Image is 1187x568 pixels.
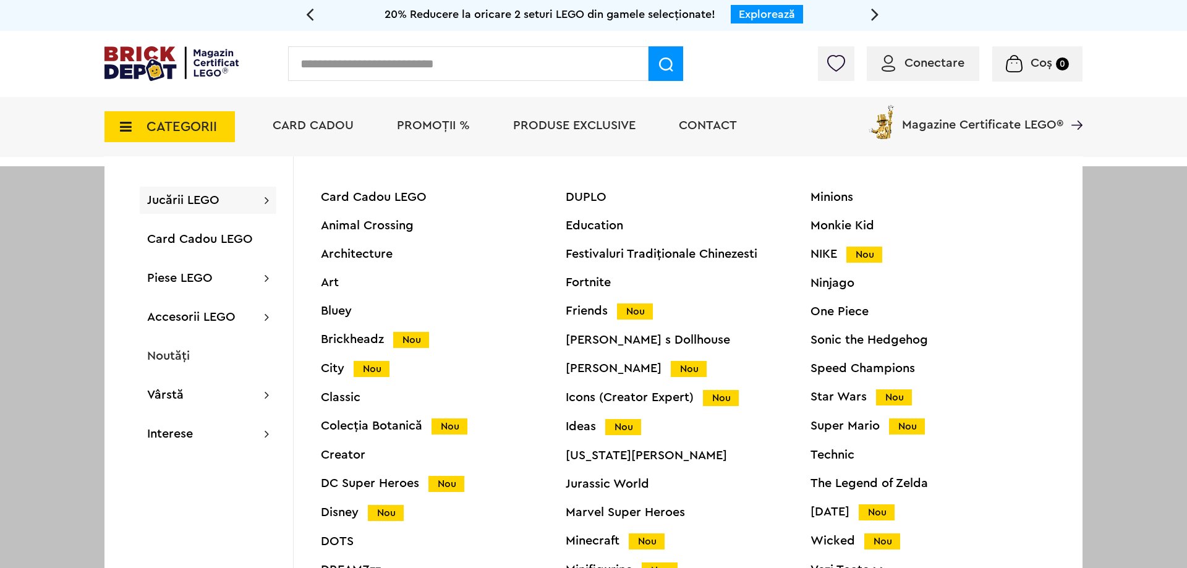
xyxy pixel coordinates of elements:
[739,9,795,20] a: Explorează
[385,9,715,20] span: 20% Reducere la oricare 2 seturi LEGO din gamele selecționate!
[513,119,636,132] a: Produse exclusive
[902,103,1063,131] span: Magazine Certificate LEGO®
[273,119,354,132] a: Card Cadou
[1063,103,1083,115] a: Magazine Certificate LEGO®
[397,119,470,132] a: PROMOȚII %
[1056,57,1069,70] small: 0
[882,57,964,69] a: Conectare
[679,119,737,132] a: Contact
[1031,57,1052,69] span: Coș
[147,120,217,134] span: CATEGORII
[904,57,964,69] span: Conectare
